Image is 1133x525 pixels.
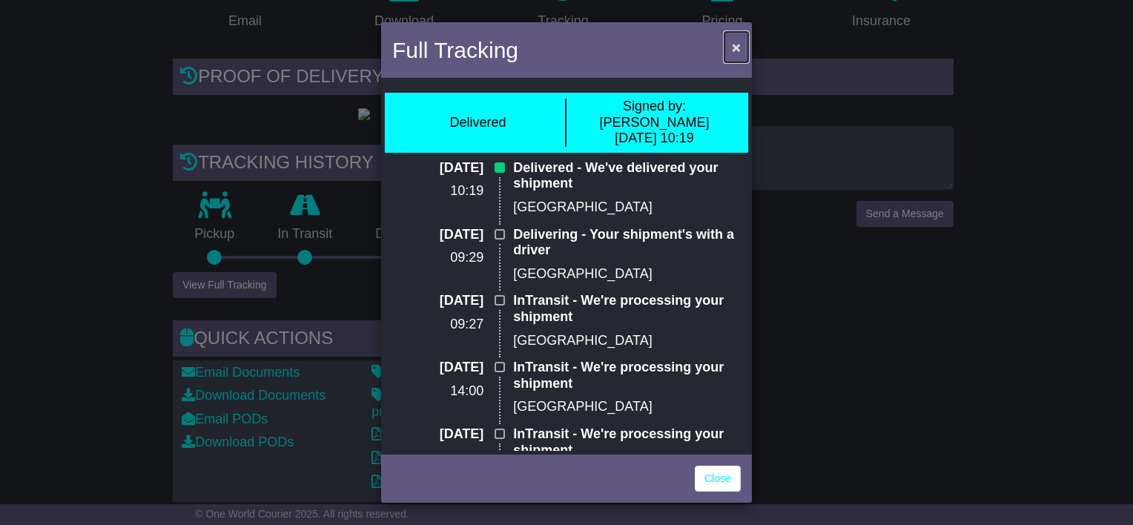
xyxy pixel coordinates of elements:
p: InTransit - We're processing your shipment [513,360,741,392]
p: InTransit - We're processing your shipment [513,293,741,325]
div: Delivered [449,115,506,131]
p: InTransit - We're processing your shipment [513,426,741,458]
p: [DATE] [392,293,483,309]
span: Signed by: [623,99,686,113]
a: Close [695,466,741,492]
div: [PERSON_NAME] [DATE] 10:19 [574,99,735,147]
button: Close [724,32,748,62]
p: [DATE] [392,227,483,243]
p: Delivering - Your shipment's with a driver [513,227,741,259]
p: 10:19 [392,183,483,199]
p: 09:27 [392,317,483,333]
span: × [732,39,741,56]
p: [GEOGRAPHIC_DATA] [513,399,741,415]
p: 09:29 [392,250,483,266]
p: [DATE] [392,160,483,176]
p: [GEOGRAPHIC_DATA] [513,333,741,349]
p: [DATE] [392,360,483,376]
p: 15:20 [392,450,483,466]
p: [DATE] [392,426,483,443]
p: Delivered - We've delivered your shipment [513,160,741,192]
p: 14:00 [392,383,483,400]
h4: Full Tracking [392,33,518,67]
p: [GEOGRAPHIC_DATA] [513,266,741,283]
p: [GEOGRAPHIC_DATA] [513,199,741,216]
